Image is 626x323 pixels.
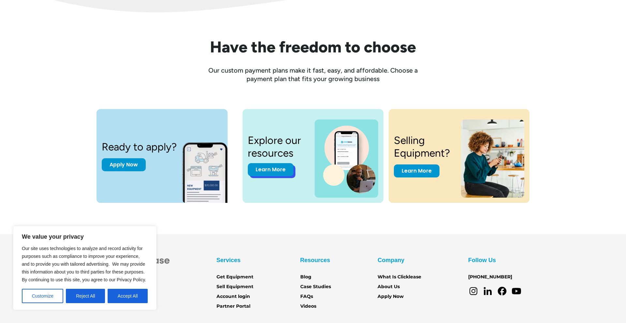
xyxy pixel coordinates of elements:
a: Get Equipment [216,274,253,281]
h3: Explore our resources [248,134,307,159]
div: Follow Us [468,255,496,265]
h3: Selling Equipment? [394,134,453,159]
p: We value your privacy [22,233,148,241]
a: Sell Equipment [216,283,253,290]
img: a woman sitting on a stool looking at her cell phone [461,119,524,198]
a: Account login [216,293,250,300]
div: Our custom payment plans make it fast, easy, and affordable. Choose a payment plan that fits your... [199,66,427,83]
a: Apply Now [378,293,404,300]
a: Blog [300,274,311,281]
a: About Us [378,283,400,290]
button: Reject All [66,289,105,303]
a: What Is Clicklease [378,274,421,281]
h2: Have the freedom to choose [104,38,522,56]
a: Partner Portal [216,303,250,310]
a: Case Studies [300,283,331,290]
span: Our site uses technologies to analyze and record activity for purposes such as compliance to impr... [22,246,146,282]
div: Company [378,255,404,265]
div: We value your privacy [13,226,156,310]
img: a photo of a man on a laptop and a cell phone [315,119,378,198]
a: Apply Now [102,158,146,171]
a: Learn More [394,164,440,177]
a: FAQs [300,293,313,300]
button: Customize [22,289,63,303]
div: Services [216,255,241,265]
a: [PHONE_NUMBER] [468,274,512,281]
a: Videos [300,303,316,310]
h3: Ready to apply? [102,141,177,153]
button: Accept All [108,289,148,303]
img: New equipment quote on the screen of a smart phone [182,135,239,203]
a: Learn More [248,163,293,176]
div: Resources [300,255,330,265]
